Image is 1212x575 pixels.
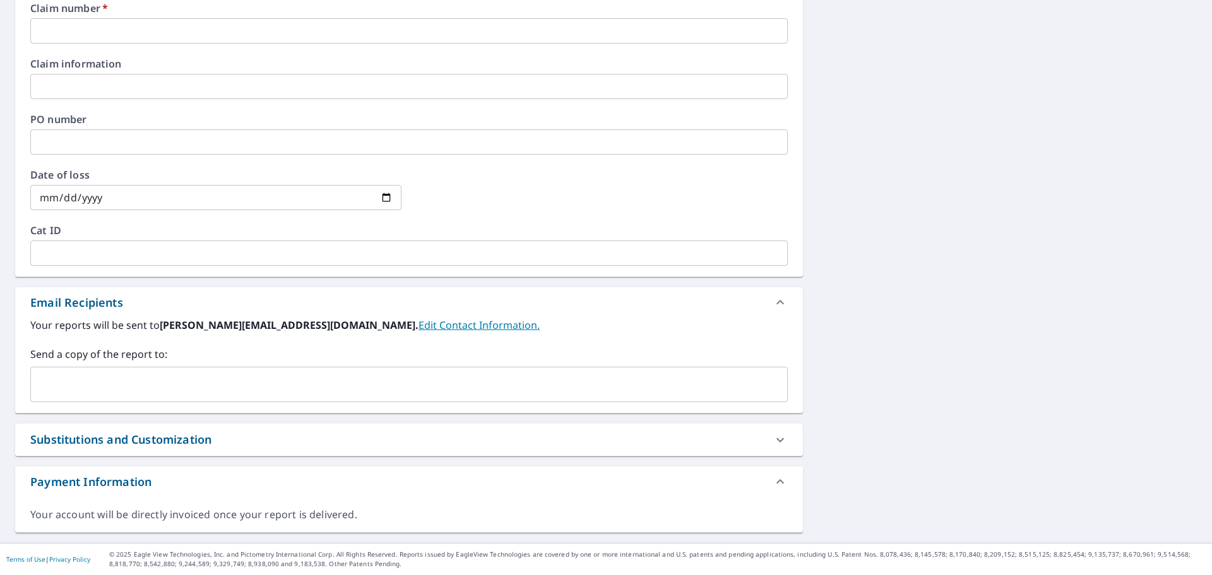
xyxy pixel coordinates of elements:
label: Cat ID [30,225,788,235]
label: Send a copy of the report to: [30,347,788,362]
label: PO number [30,114,788,124]
div: Your account will be directly invoiced once your report is delivered. [30,507,788,522]
b: [PERSON_NAME][EMAIL_ADDRESS][DOMAIN_NAME]. [160,318,419,332]
label: Your reports will be sent to [30,317,788,333]
label: Claim information [30,59,788,69]
a: EditContactInfo [419,318,540,332]
p: © 2025 Eagle View Technologies, Inc. and Pictometry International Corp. All Rights Reserved. Repo... [109,550,1206,569]
div: Email Recipients [30,294,123,311]
div: Substitutions and Customization [30,431,211,448]
div: Payment Information [30,473,151,490]
a: Terms of Use [6,555,45,564]
label: Claim number [30,3,788,13]
label: Date of loss [30,170,401,180]
p: | [6,555,90,563]
div: Payment Information [15,466,803,497]
a: Privacy Policy [49,555,90,564]
div: Substitutions and Customization [15,424,803,456]
div: Email Recipients [15,287,803,317]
